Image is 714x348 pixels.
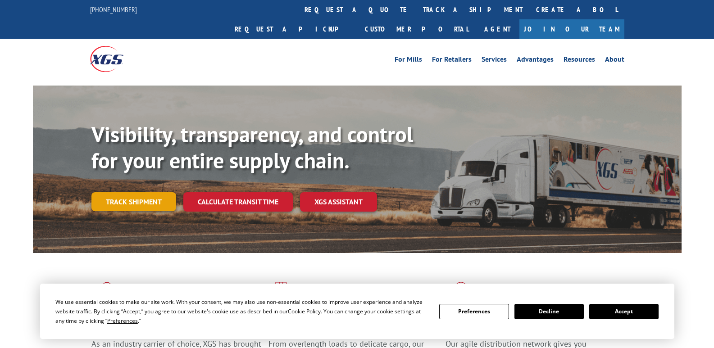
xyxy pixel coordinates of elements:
[91,282,119,305] img: xgs-icon-total-supply-chain-intelligence-red
[90,5,137,14] a: [PHONE_NUMBER]
[432,56,472,66] a: For Retailers
[564,56,595,66] a: Resources
[482,56,507,66] a: Services
[439,304,509,319] button: Preferences
[300,192,377,212] a: XGS ASSISTANT
[519,19,624,39] a: Join Our Team
[107,317,138,325] span: Preferences
[91,120,413,174] b: Visibility, transparency, and control for your entire supply chain.
[514,304,584,319] button: Decline
[446,282,477,305] img: xgs-icon-flagship-distribution-model-red
[395,56,422,66] a: For Mills
[517,56,554,66] a: Advantages
[605,56,624,66] a: About
[228,19,358,39] a: Request a pickup
[183,192,293,212] a: Calculate transit time
[55,297,428,325] div: We use essential cookies to make our site work. With your consent, we may also use non-essential ...
[40,284,674,339] div: Cookie Consent Prompt
[91,192,176,211] a: Track shipment
[589,304,659,319] button: Accept
[475,19,519,39] a: Agent
[288,307,321,315] span: Cookie Policy
[268,282,290,305] img: xgs-icon-focused-on-flooring-red
[358,19,475,39] a: Customer Portal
